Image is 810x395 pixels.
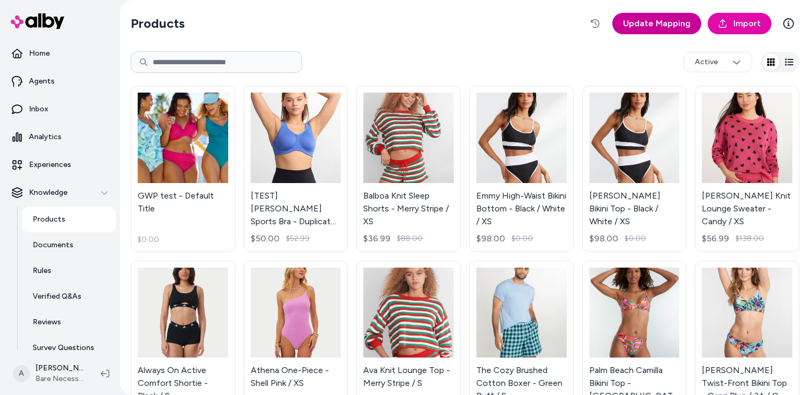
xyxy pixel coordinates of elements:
[29,132,62,142] p: Analytics
[22,207,116,232] a: Products
[131,15,185,32] h2: Products
[35,363,84,374] p: [PERSON_NAME]
[469,86,574,252] a: Emmy High-Waist Bikini Bottom - Black / White / XSEmmy High-Waist Bikini Bottom - Black / White /...
[684,52,752,72] button: Active
[4,124,116,150] a: Analytics
[33,343,94,353] p: Survey Questions
[33,214,65,225] p: Products
[695,86,799,252] a: Callie Knit Lounge Sweater - Candy / XS[PERSON_NAME] Knit Lounge Sweater - Candy / XS$56.99$138.00
[356,86,461,252] a: Balboa Knit Sleep Shorts - Merry Stripe / XSBalboa Knit Sleep Shorts - Merry Stripe / XS$36.99$88.00
[131,86,235,252] a: GWP test - Default TitleGWP test - Default Title$0.00
[11,13,64,29] img: alby Logo
[4,69,116,94] a: Agents
[33,240,73,250] p: Documents
[22,284,116,309] a: Verified Q&As
[29,48,50,59] p: Home
[22,258,116,284] a: Rules
[4,180,116,206] button: Knowledge
[6,356,92,391] button: A[PERSON_NAME]Bare Necessities
[244,86,348,252] a: [TEST] Simone Underwire Sports Bra - Duplicate Import Test - Coronet Blue / 32 / C[TEST] [PERSON_...
[582,86,687,252] a: Eva Longline Bikini Top - Black / White / XS[PERSON_NAME] Bikini Top - Black / White / XS$98.00$0.00
[33,291,81,302] p: Verified Q&As
[22,232,116,258] a: Documents
[29,187,67,198] p: Knowledge
[29,159,71,170] p: Experiences
[22,335,116,361] a: Survey Questions
[4,41,116,66] a: Home
[623,17,691,30] span: Update Mapping
[35,374,84,384] span: Bare Necessities
[4,152,116,178] a: Experiences
[4,96,116,122] a: Inbox
[29,104,48,115] p: Inbox
[733,17,761,30] span: Import
[33,265,51,276] p: Rules
[29,76,55,87] p: Agents
[22,309,116,335] a: Reviews
[612,13,701,34] a: Update Mapping
[708,13,771,34] a: Import
[33,317,61,328] p: Reviews
[13,365,30,382] span: A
